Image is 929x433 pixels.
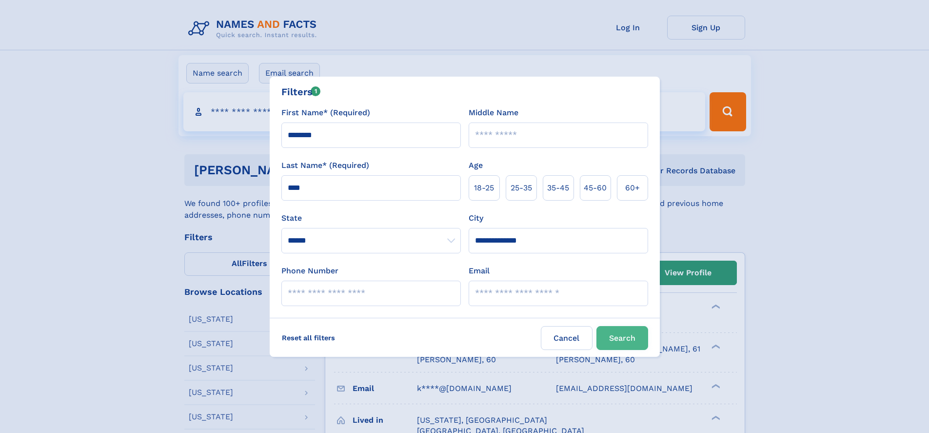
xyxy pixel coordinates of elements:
label: State [281,212,461,224]
button: Search [596,326,648,350]
label: City [469,212,483,224]
label: Age [469,160,483,171]
span: 25‑35 [511,182,532,194]
label: Email [469,265,490,277]
span: 35‑45 [547,182,569,194]
div: Filters [281,84,321,99]
label: Middle Name [469,107,518,119]
span: 45‑60 [584,182,607,194]
label: Cancel [541,326,593,350]
label: First Name* (Required) [281,107,370,119]
label: Reset all filters [276,326,341,350]
label: Last Name* (Required) [281,160,369,171]
span: 60+ [625,182,640,194]
label: Phone Number [281,265,338,277]
span: 18‑25 [474,182,494,194]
